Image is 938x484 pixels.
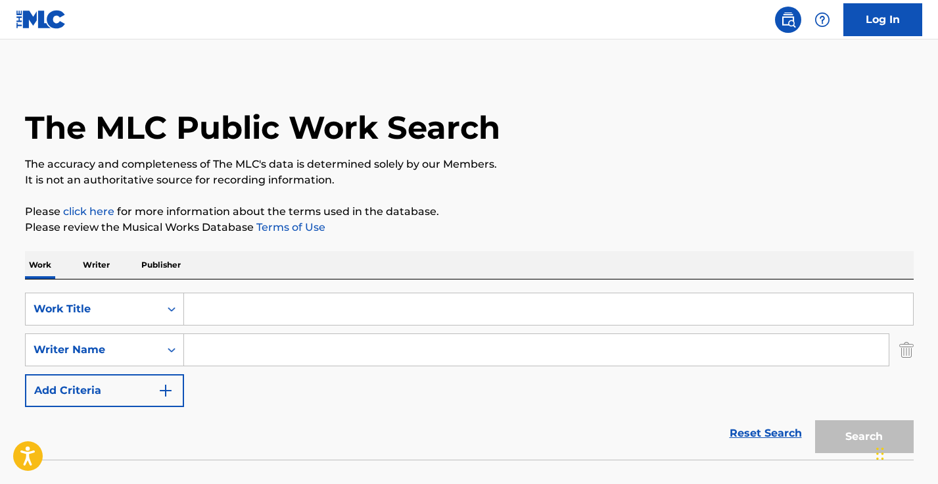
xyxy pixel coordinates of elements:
p: It is not an authoritative source for recording information. [25,172,914,188]
div: Drag [876,434,884,473]
p: Publisher [137,251,185,279]
p: Work [25,251,55,279]
div: Writer Name [34,342,152,358]
img: help [814,12,830,28]
p: The accuracy and completeness of The MLC's data is determined solely by our Members. [25,157,914,172]
a: click here [63,205,114,218]
div: Help [809,7,835,33]
div: Work Title [34,301,152,317]
img: 9d2ae6d4665cec9f34b9.svg [158,383,174,399]
p: Please for more information about the terms used in the database. [25,204,914,220]
p: Writer [79,251,114,279]
img: Delete Criterion [899,333,914,366]
iframe: Chat Widget [872,421,938,484]
a: Reset Search [723,419,809,448]
form: Search Form [25,293,914,460]
img: MLC Logo [16,10,66,29]
p: Please review the Musical Works Database [25,220,914,235]
a: Terms of Use [254,221,325,233]
a: Public Search [775,7,801,33]
button: Add Criteria [25,374,184,407]
img: search [780,12,796,28]
h1: The MLC Public Work Search [25,108,500,147]
a: Log In [843,3,922,36]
